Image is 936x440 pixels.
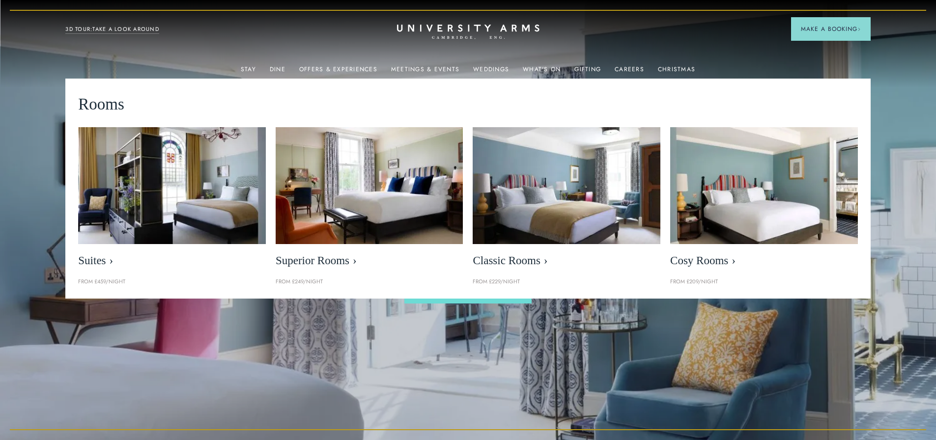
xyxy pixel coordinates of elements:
[241,66,256,79] a: Stay
[473,66,509,79] a: Weddings
[574,66,601,79] a: Gifting
[65,25,159,34] a: 3D TOUR:TAKE A LOOK AROUND
[397,25,539,40] a: Home
[473,127,660,273] a: image-7eccef6fe4fe90343db89eb79f703814c40db8b4-400x250-jpg Classic Rooms
[670,254,858,268] span: Cosy Rooms
[523,66,561,79] a: What's On
[299,66,377,79] a: Offers & Experiences
[78,127,266,244] img: image-21e87f5add22128270780cf7737b92e839d7d65d-400x250-jpg
[473,127,660,244] img: image-7eccef6fe4fe90343db89eb79f703814c40db8b4-400x250-jpg
[78,254,266,268] span: Suites
[615,66,644,79] a: Careers
[391,66,459,79] a: Meetings & Events
[78,91,124,117] span: Rooms
[276,127,463,273] a: image-5bdf0f703dacc765be5ca7f9d527278f30b65e65-400x250-jpg Superior Rooms
[670,277,858,286] p: From £209/night
[658,66,695,79] a: Christmas
[670,127,858,273] a: image-0c4e569bfe2498b75de12d7d88bf10a1f5f839d4-400x250-jpg Cosy Rooms
[276,277,463,286] p: From £249/night
[276,127,463,244] img: image-5bdf0f703dacc765be5ca7f9d527278f30b65e65-400x250-jpg
[78,127,266,273] a: image-21e87f5add22128270780cf7737b92e839d7d65d-400x250-jpg Suites
[857,27,861,31] img: Arrow icon
[270,66,285,79] a: Dine
[791,17,871,41] button: Make a BookingArrow icon
[801,25,861,33] span: Make a Booking
[670,127,858,244] img: image-0c4e569bfe2498b75de12d7d88bf10a1f5f839d4-400x250-jpg
[473,254,660,268] span: Classic Rooms
[276,254,463,268] span: Superior Rooms
[78,277,266,286] p: From £459/night
[473,277,660,286] p: From £229/night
